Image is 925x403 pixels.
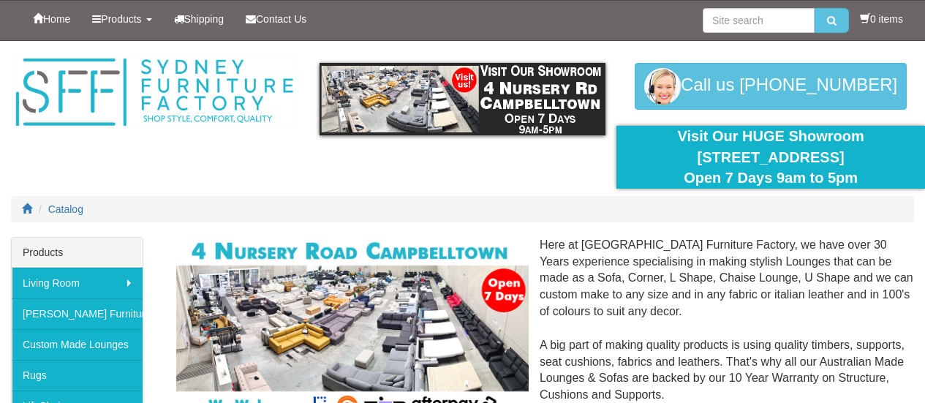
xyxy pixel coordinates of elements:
[12,298,143,329] a: [PERSON_NAME] Furniture
[860,12,903,26] li: 0 items
[22,1,81,37] a: Home
[81,1,162,37] a: Products
[12,360,143,391] a: Rugs
[48,203,83,215] a: Catalog
[12,268,143,298] a: Living Room
[11,56,298,129] img: Sydney Furniture Factory
[12,238,143,268] div: Products
[184,13,224,25] span: Shipping
[101,13,141,25] span: Products
[320,63,606,135] img: showroom.gif
[256,13,306,25] span: Contact Us
[43,13,70,25] span: Home
[163,1,235,37] a: Shipping
[703,8,815,33] input: Site search
[12,329,143,360] a: Custom Made Lounges
[235,1,317,37] a: Contact Us
[627,126,914,189] div: Visit Our HUGE Showroom [STREET_ADDRESS] Open 7 Days 9am to 5pm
